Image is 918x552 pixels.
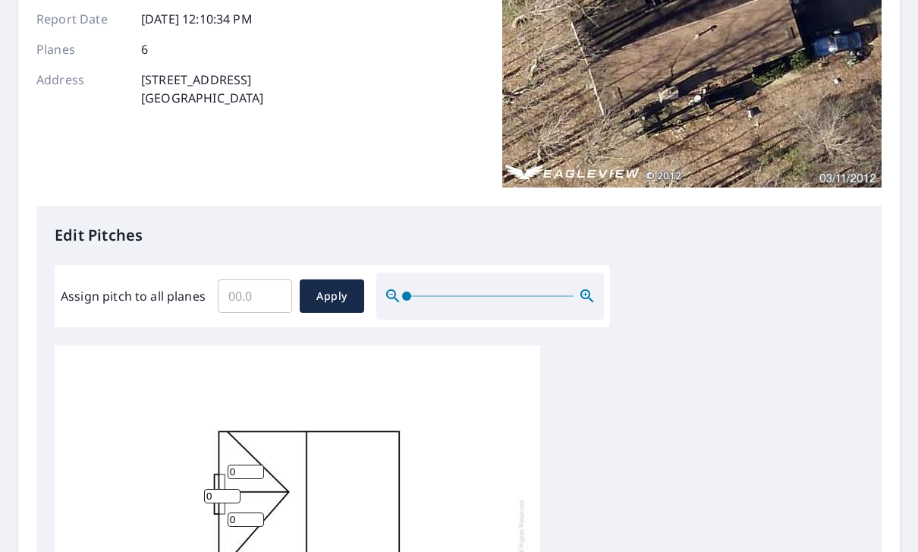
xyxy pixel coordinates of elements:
p: 6 [141,40,148,58]
button: Apply [300,279,364,313]
label: Assign pitch to all planes [61,287,206,305]
p: Planes [36,40,127,58]
p: Edit Pitches [55,224,863,247]
p: Address [36,71,127,107]
p: [DATE] 12:10:34 PM [141,10,253,28]
p: Report Date [36,10,127,28]
input: 00.0 [218,275,292,317]
p: [STREET_ADDRESS] [GEOGRAPHIC_DATA] [141,71,264,107]
span: Apply [312,287,352,306]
